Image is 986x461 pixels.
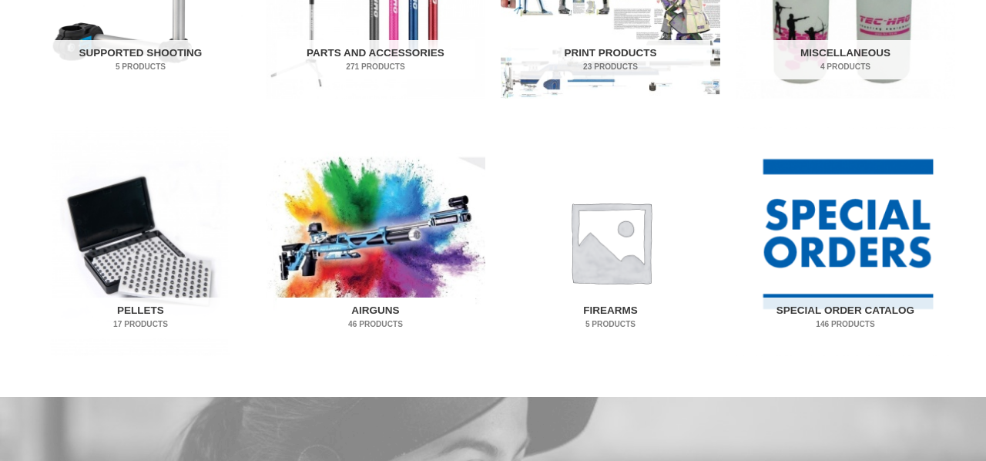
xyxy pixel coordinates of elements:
[736,127,955,356] a: Visit product category Special Order Catalog
[511,61,710,72] mark: 23 Products
[42,298,240,338] h2: Pellets
[31,127,250,356] img: Pellets
[746,298,945,338] h2: Special Order Catalog
[277,298,475,338] h2: Airguns
[277,61,475,72] mark: 271 Products
[746,61,945,72] mark: 4 Products
[42,318,240,330] mark: 17 Products
[277,40,475,80] h2: Parts and Accessories
[266,127,485,356] a: Visit product category Airguns
[511,318,710,330] mark: 5 Products
[42,61,240,72] mark: 5 Products
[746,40,945,80] h2: Miscellaneous
[511,40,710,80] h2: Print Products
[266,127,485,356] img: Airguns
[501,127,720,356] a: Visit product category Firearms
[31,127,250,356] a: Visit product category Pellets
[277,318,475,330] mark: 46 Products
[42,40,240,80] h2: Supported Shooting
[746,318,945,330] mark: 146 Products
[736,127,955,356] img: Special Order Catalog
[501,127,720,356] img: Firearms
[511,298,710,338] h2: Firearms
